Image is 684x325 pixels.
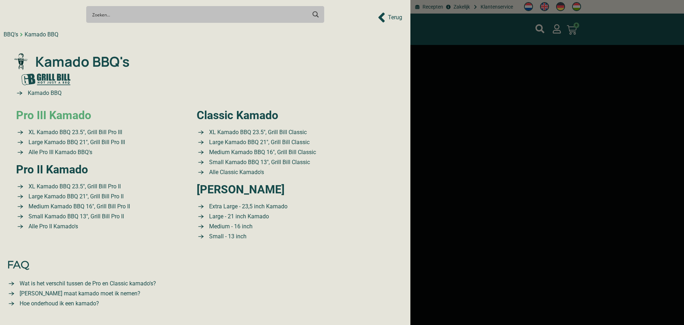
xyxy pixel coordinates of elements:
form: Search form [94,8,308,21]
span: Alle Pro III Kamado BBQ's [27,148,92,157]
span: Large - 21 inch Kamado [207,212,269,221]
a: Kamado BBQ's [12,51,398,72]
button: Search magnifier button [310,8,322,21]
span: Medium - 16 inch [207,222,253,231]
span: [PERSON_NAME] maat kamado moet ik nemen? [18,289,140,298]
span: Kamado BBQ's [33,51,130,72]
a: Small kamado [197,232,363,241]
a: Medium Kamado BBQ 16″ [197,148,363,157]
span: Medium Kamado BBQ 16″, Grill Bill Classic [207,148,316,157]
span: Extra Large - 23,5 inch Kamado [207,202,287,211]
a: Kamado BBQ [15,89,398,97]
span: Large Kamado BBQ 21″, Grill Bill Pro III [27,138,125,147]
span: XL Kamado BBQ 23.5″, Grill Bill Classic [207,128,307,137]
span: Hoe onderhoud ik een kamado? [18,299,99,308]
a: Pro II Kamado [16,163,88,176]
a: XL Kamado BBQ 23.5″ Grill Bill Pro III [16,128,182,137]
span: XL Kamado BBQ 23.5″, Grill Bill Pro II [27,182,121,191]
a: FAQ [7,257,403,272]
a: Verschil Pro Classic kamado [7,279,403,288]
input: Search input [92,8,306,21]
span: Small Kamado BBQ 13″, Grill Bill Classic [207,158,310,167]
span: Large Kamado BBQ 21″, Grill Bill Classic [207,138,310,147]
a: Large kamado [7,299,403,308]
a: Classic Kamado [197,108,278,122]
span: Kamado BBQ [26,89,62,97]
span: XL Kamado BBQ 23.5″, Grill Bill Pro III [27,128,122,137]
a: Pro III Kamado [16,108,91,122]
a: Medium kamado [197,222,363,231]
h2: [PERSON_NAME] [197,184,363,195]
div: Kamado BBQ [25,30,58,39]
a: Alle Pro II Kamado's [16,222,182,231]
a: Large Kamado BBQ 21″ Grill Bill Pro III [16,138,182,147]
div: BBQ's [4,30,18,39]
a: XL Kamado BBQ 23.5″ Grill Bill Pro II [16,202,182,211]
a: Small kamado [7,289,403,298]
a: XL Kamado BBQ 23.5″ [197,128,363,137]
a: Extra Large kamado [197,202,363,211]
span: FAQ [7,257,29,272]
a: XL Kamado BBQ 23.5″ Grill Bill Pro II [16,192,182,201]
span: Small - 13 inch [207,232,247,241]
a: XL Kamado BBQ 23.5″ Grill Bill Pro II [16,182,182,191]
span: Alle Pro II Kamado's [27,222,78,231]
img: Grill Bill gr [19,71,73,87]
a: Small Kamado BBQ 13″ Grill Bill Pro II [16,212,182,221]
span: Large Kamado BBQ 21″, Grill Bill Pro II [27,192,124,201]
span: Alle Classic Kamado's [207,168,264,177]
span: Medium Kamado BBQ 16″, Grill Bill Pro II [27,202,130,211]
span: Wat is het verschil tussen de Pro en Classic kamado's? [18,279,156,288]
a: Alle BBQ's [16,148,182,157]
a: Small Kamado BBQ 13″ [197,158,363,167]
a: Small Kamado BBQ 13″ [197,168,363,177]
a: Large Kamado BBQ 21″ Grill Bill Classic [197,138,363,147]
a: Large kamado [197,212,363,221]
span: Small Kamado BBQ 13″, Grill Bill Pro II [27,212,124,221]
